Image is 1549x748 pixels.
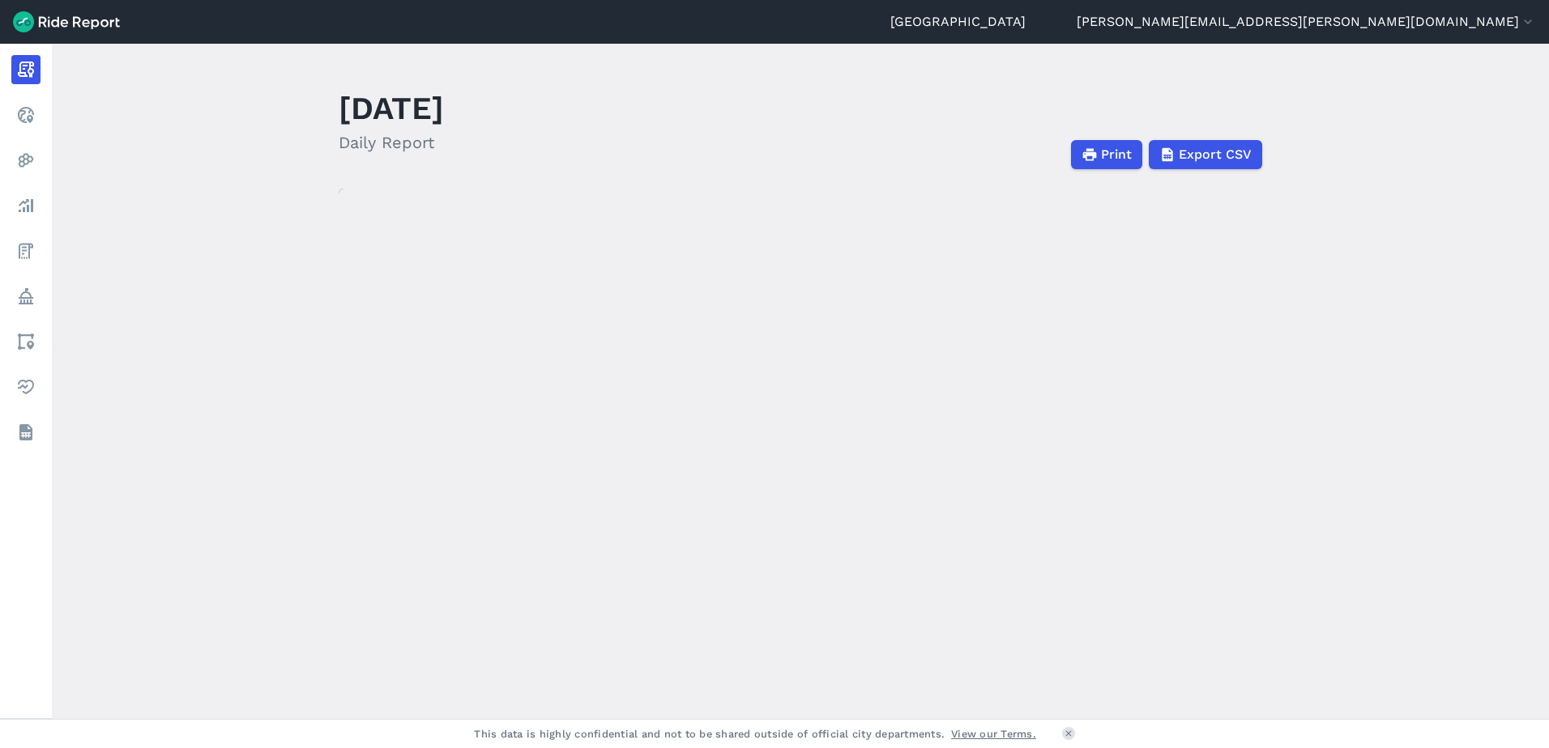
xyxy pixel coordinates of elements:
a: Policy [11,282,41,311]
a: Datasets [11,418,41,447]
button: Export CSV [1149,140,1262,169]
span: Export CSV [1179,145,1252,164]
a: View our Terms. [951,726,1036,742]
img: Ride Report [13,11,120,32]
a: [GEOGRAPHIC_DATA] [890,12,1026,32]
h2: Daily Report [339,130,444,155]
a: Report [11,55,41,84]
a: Fees [11,236,41,266]
a: Realtime [11,100,41,130]
a: Analyze [11,191,41,220]
button: [PERSON_NAME][EMAIL_ADDRESS][PERSON_NAME][DOMAIN_NAME] [1077,12,1536,32]
a: Areas [11,327,41,356]
a: Heatmaps [11,146,41,175]
h1: [DATE] [339,86,444,130]
span: Print [1101,145,1132,164]
a: Health [11,372,41,402]
button: Print [1071,140,1142,169]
